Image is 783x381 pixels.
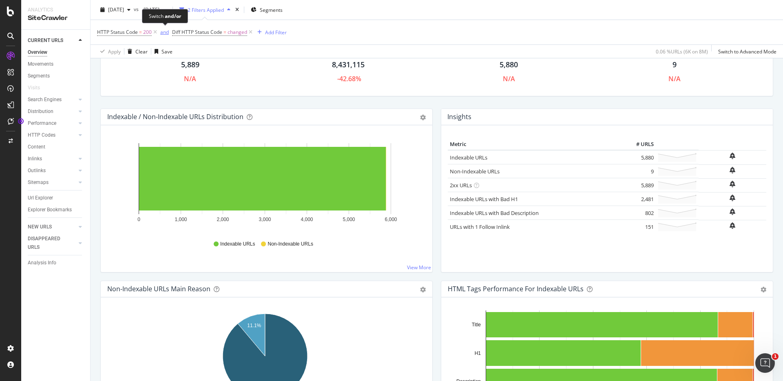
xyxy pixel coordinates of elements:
[28,84,40,92] div: Visits
[420,287,426,292] div: gear
[137,217,140,222] text: 0
[28,178,76,187] a: Sitemaps
[254,27,287,37] button: Add Filter
[332,60,365,70] div: 8,431,115
[259,217,271,222] text: 3,000
[265,29,287,35] div: Add Filter
[28,178,49,187] div: Sitemaps
[28,7,84,13] div: Analytics
[17,117,24,125] div: Tooltip anchor
[28,60,84,69] a: Movements
[28,119,56,128] div: Performance
[108,6,124,13] span: 2025 Sep. 19th
[448,138,623,151] th: Metric
[151,45,173,58] button: Save
[28,36,76,45] a: CURRENT URLS
[28,235,76,252] a: DISAPPEARED URLS
[28,72,84,80] a: Segments
[175,217,187,222] text: 1,000
[97,3,134,16] button: [DATE]
[28,206,84,214] a: Explorer Bookmarks
[184,74,196,84] div: N/A
[450,209,539,217] a: Indexable URLs with Bad Description
[623,220,656,234] td: 151
[149,13,181,20] div: Switch
[28,223,76,231] a: NEW URLS
[248,3,286,16] button: Segments
[134,5,140,12] span: vs
[656,48,708,55] div: 0.06 % URLs ( 6K on 8M )
[730,153,735,159] div: bell-plus
[28,36,63,45] div: CURRENT URLS
[28,13,84,23] div: SiteCrawler
[107,138,423,233] svg: A chart.
[172,29,222,35] span: Diff HTTP Status Code
[337,74,361,84] div: -42.68%
[28,155,76,163] a: Inlinks
[28,48,47,57] div: Overview
[730,181,735,187] div: bell-plus
[228,27,247,38] span: changed
[28,119,76,128] a: Performance
[301,217,313,222] text: 4,000
[450,168,500,175] a: Non-Indexable URLs
[28,107,53,116] div: Distribution
[140,6,159,13] span: 2024 May. 23rd
[475,350,481,356] text: H1
[472,322,481,328] text: Title
[247,323,261,328] text: 11.1%
[730,208,735,215] div: bell-plus
[450,223,510,230] a: URLs with 1 Follow Inlink
[223,29,226,35] span: =
[107,113,243,121] div: Indexable / Non-Indexable URLs Distribution
[450,182,472,189] a: 2xx URLs
[730,195,735,201] div: bell-plus
[97,29,138,35] span: HTTP Status Code
[124,45,148,58] button: Clear
[450,195,518,203] a: Indexable URLs with Bad H1
[420,115,426,120] div: gear
[260,6,283,13] span: Segments
[448,285,584,293] div: HTML Tags Performance for Indexable URLs
[28,131,76,140] a: HTTP Codes
[343,217,355,222] text: 5,000
[28,143,45,151] div: Content
[407,264,431,271] a: View More
[28,235,69,252] div: DISAPPEARED URLS
[28,95,62,104] div: Search Engines
[500,60,518,70] div: 5,880
[28,206,72,214] div: Explorer Bookmarks
[28,72,50,80] div: Segments
[730,167,735,173] div: bell-plus
[28,223,52,231] div: NEW URLS
[107,285,210,293] div: Non-Indexable URLs Main Reason
[715,45,776,58] button: Switch to Advanced Mode
[161,48,173,55] div: Save
[672,60,677,70] div: 9
[623,150,656,164] td: 5,880
[160,29,169,35] div: and
[28,107,76,116] a: Distribution
[140,3,169,16] button: [DATE]
[217,217,229,222] text: 2,000
[718,48,776,55] div: Switch to Advanced Mode
[623,206,656,220] td: 802
[28,166,46,175] div: Outlinks
[28,60,53,69] div: Movements
[28,259,56,267] div: Analysis Info
[28,166,76,175] a: Outlinks
[97,45,121,58] button: Apply
[772,353,779,360] span: 1
[234,6,241,14] div: times
[188,6,224,13] div: 2 Filters Applied
[108,48,121,55] div: Apply
[623,192,656,206] td: 2,481
[385,217,397,222] text: 6,000
[160,28,169,36] button: and
[28,131,55,140] div: HTTP Codes
[447,111,471,122] h4: Insights
[268,241,313,248] span: Non-Indexable URLs
[28,48,84,57] a: Overview
[28,194,53,202] div: Url Explorer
